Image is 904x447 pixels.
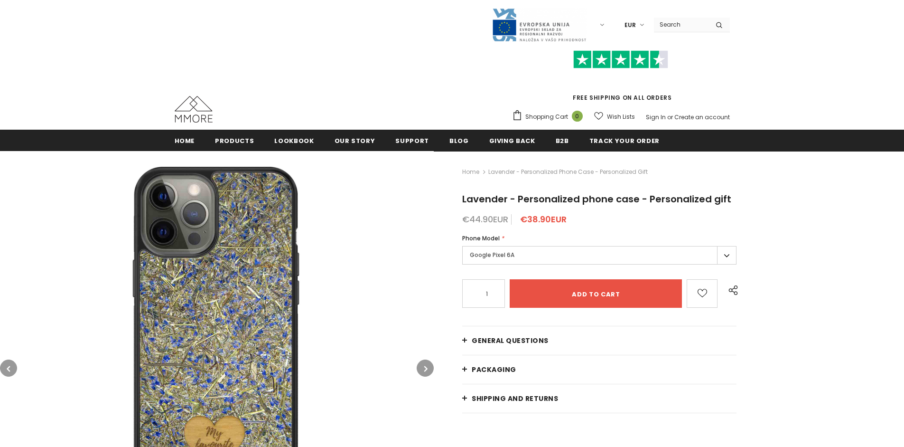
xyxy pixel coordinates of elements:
[512,55,730,102] span: FREE SHIPPING ON ALL ORDERS
[462,384,736,413] a: Shipping and returns
[489,130,535,151] a: Giving back
[556,130,569,151] a: B2B
[607,112,635,122] span: Wish Lists
[525,112,568,122] span: Shopping Cart
[395,130,429,151] a: support
[489,136,535,145] span: Giving back
[520,213,567,225] span: €38.90EUR
[274,130,314,151] a: Lookbook
[274,136,314,145] span: Lookbook
[462,326,736,355] a: General Questions
[462,246,736,265] label: Google Pixel 6A
[492,8,587,42] img: Javni Razpis
[472,336,549,345] span: General Questions
[472,365,516,374] span: PACKAGING
[175,96,213,123] img: MMORE Cases
[492,20,587,29] a: Javni Razpis
[510,279,682,308] input: Add to cart
[654,18,708,31] input: Search Site
[589,136,660,145] span: Track your order
[512,68,730,93] iframe: Customer reviews powered by Trustpilot
[572,111,583,122] span: 0
[556,136,569,145] span: B2B
[472,394,558,403] span: Shipping and returns
[594,108,635,125] a: Wish Lists
[335,136,375,145] span: Our Story
[573,50,668,69] img: Trust Pilot Stars
[462,355,736,384] a: PACKAGING
[667,113,673,121] span: or
[215,130,254,151] a: Products
[395,136,429,145] span: support
[462,166,479,178] a: Home
[449,130,469,151] a: Blog
[488,166,648,178] span: Lavender - Personalized phone case - Personalized gift
[462,192,731,206] span: Lavender - Personalized phone case - Personalized gift
[646,113,666,121] a: Sign In
[449,136,469,145] span: Blog
[175,136,195,145] span: Home
[462,234,500,242] span: Phone Model
[215,136,254,145] span: Products
[674,113,730,121] a: Create an account
[512,110,587,124] a: Shopping Cart 0
[624,20,636,30] span: EUR
[589,130,660,151] a: Track your order
[335,130,375,151] a: Our Story
[462,213,508,225] span: €44.90EUR
[175,130,195,151] a: Home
